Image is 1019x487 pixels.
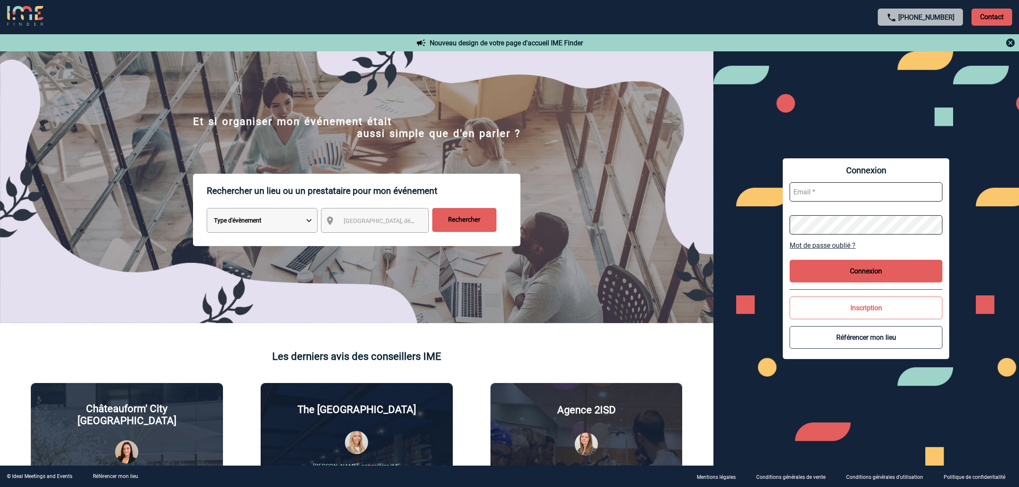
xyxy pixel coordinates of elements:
[790,260,942,282] button: Connexion
[790,241,942,249] a: Mot de passe oublié ?
[839,472,937,481] a: Conditions générales d'utilisation
[7,473,72,479] div: © Ideal Meetings and Events
[756,474,826,480] p: Conditions générales de vente
[846,474,923,480] p: Conditions générales d'utilisation
[971,9,1012,26] p: Contact
[432,208,496,232] input: Rechercher
[790,297,942,319] button: Inscription
[937,472,1019,481] a: Politique de confidentialité
[207,174,520,208] p: Rechercher un lieu ou un prestataire pour mon événement
[697,474,736,480] p: Mentions légales
[690,472,749,481] a: Mentions légales
[944,474,1005,480] p: Politique de confidentialité
[344,217,463,224] span: [GEOGRAPHIC_DATA], département, région...
[790,182,942,202] input: Email *
[93,473,138,479] a: Référencer mon lieu
[790,165,942,175] span: Connexion
[313,463,401,469] p: [PERSON_NAME], conseillère IME
[749,472,839,481] a: Conditions générales de vente
[790,326,942,349] button: Référencer mon lieu
[898,13,954,21] a: [PHONE_NUMBER]
[886,12,897,23] img: call-24-px.png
